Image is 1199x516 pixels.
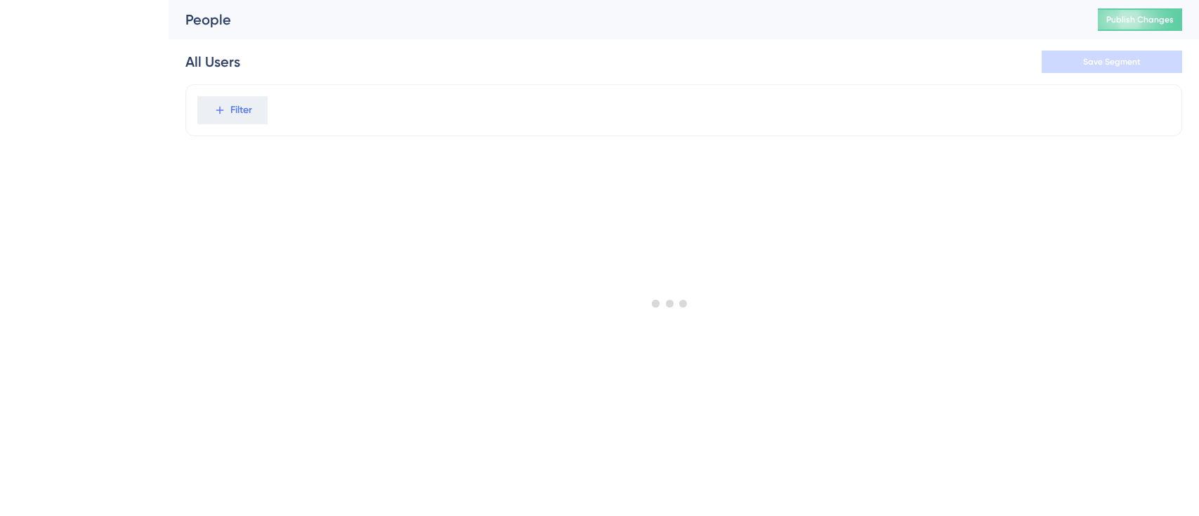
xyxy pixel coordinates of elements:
button: Publish Changes [1098,8,1182,31]
div: People [185,10,1063,29]
span: Publish Changes [1106,14,1174,25]
button: Save Segment [1042,51,1182,73]
div: All Users [185,52,240,72]
span: Save Segment [1083,56,1141,67]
